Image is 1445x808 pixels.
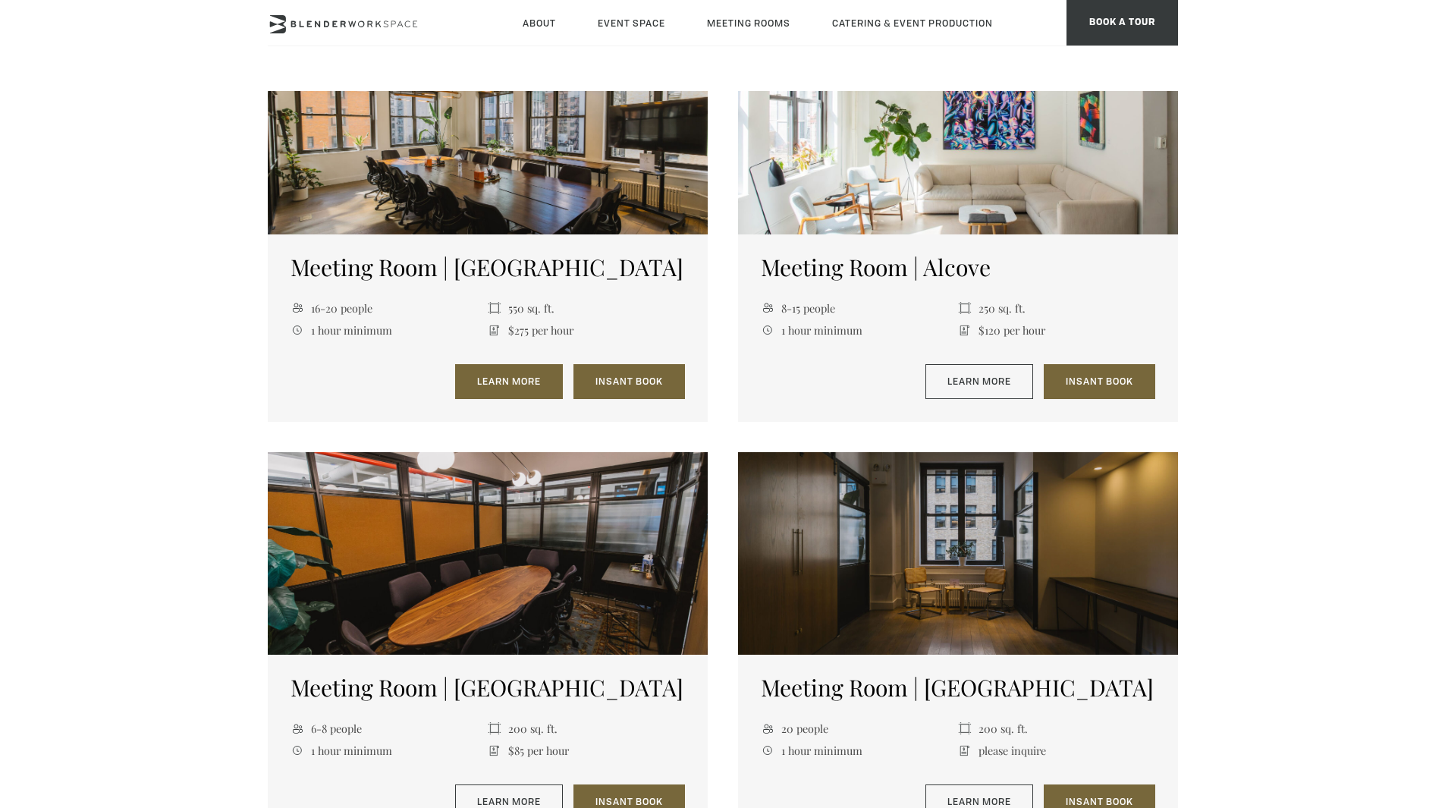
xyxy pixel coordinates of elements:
[488,297,685,319] li: 550 sq. ft.
[761,253,1155,281] h5: Meeting Room | Alcove
[958,740,1155,762] li: please inquire
[958,319,1155,341] li: $120 per hour
[291,297,488,319] li: 16-20 people
[291,253,685,281] h5: Meeting Room | [GEOGRAPHIC_DATA]
[291,717,488,739] li: 6-8 people
[455,364,563,399] a: Learn More
[761,717,958,739] li: 20 people
[488,740,685,762] li: $85 per hour
[761,297,958,319] li: 8-15 people
[761,740,958,762] li: 1 hour minimum
[488,717,685,739] li: 200 sq. ft.
[761,674,1155,701] h5: Meeting Room | [GEOGRAPHIC_DATA]
[291,319,488,341] li: 1 hour minimum
[488,319,685,341] li: $275 per hour
[925,364,1033,399] a: Learn More
[573,364,685,399] a: Insant Book
[291,740,488,762] li: 1 hour minimum
[958,297,1155,319] li: 250 sq. ft.
[958,717,1155,739] li: 200 sq. ft.
[291,674,685,701] h5: Meeting Room | [GEOGRAPHIC_DATA]
[1044,364,1155,399] a: Insant Book
[761,319,958,341] li: 1 hour minimum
